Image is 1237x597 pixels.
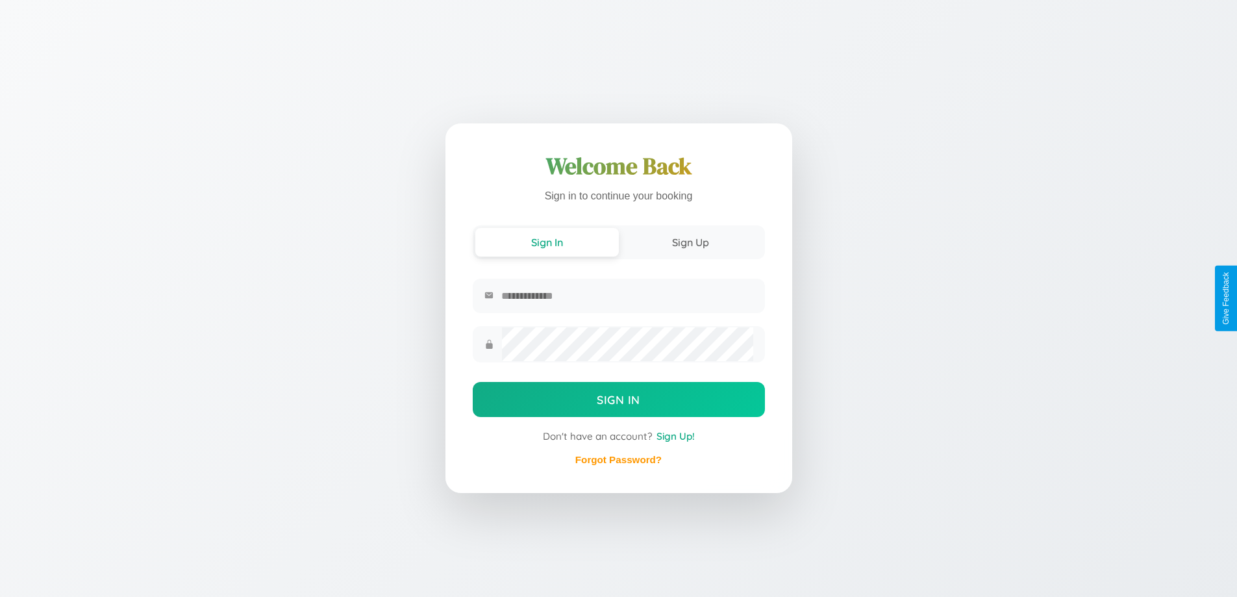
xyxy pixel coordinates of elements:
p: Sign in to continue your booking [473,187,765,206]
button: Sign In [473,382,765,417]
span: Sign Up! [656,430,695,442]
button: Sign Up [619,228,762,257]
button: Sign In [475,228,619,257]
h1: Welcome Back [473,151,765,182]
a: Forgot Password? [575,454,662,465]
div: Give Feedback [1221,272,1231,325]
div: Don't have an account? [473,430,765,442]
